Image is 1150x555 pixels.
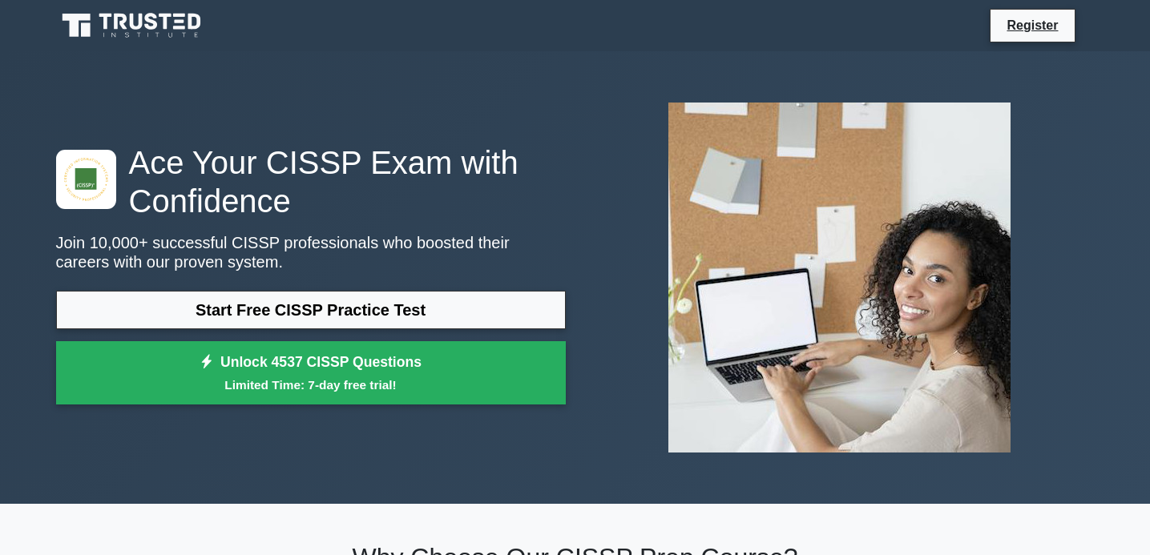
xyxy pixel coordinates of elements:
[56,291,566,329] a: Start Free CISSP Practice Test
[56,233,566,271] p: Join 10,000+ successful CISSP professionals who boosted their careers with our proven system.
[56,341,566,405] a: Unlock 4537 CISSP QuestionsLimited Time: 7-day free trial!
[997,15,1067,35] a: Register
[76,376,546,394] small: Limited Time: 7-day free trial!
[56,143,566,220] h1: Ace Your CISSP Exam with Confidence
